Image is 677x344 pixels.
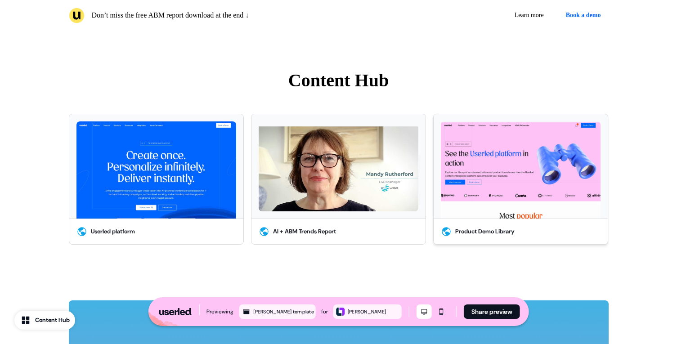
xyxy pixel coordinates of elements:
div: AI + ABM Trends Report [273,227,336,236]
button: Share preview [464,304,520,319]
div: [PERSON_NAME] template [253,308,314,316]
div: for [321,307,328,316]
div: [PERSON_NAME] [348,308,400,316]
button: Userled platform Userled platform [69,114,244,245]
img: 2025 AI + ABM Trends | Userled [259,121,418,211]
button: Book a demo [558,7,609,23]
p: Content Hub [69,67,609,94]
div: Previewing [206,307,233,316]
p: Don’t miss the free ABM report download at the end ↓ [92,10,249,21]
div: Userled platform [91,227,135,236]
div: Product Demo Library [455,227,515,236]
a: Learn more [507,7,551,23]
img: Product Demo Library | Userled [441,121,601,219]
button: Content Hub [14,311,75,330]
button: 2025 AI + ABM Trends | UserledAI + ABM Trends Report [251,114,426,245]
button: Product Demo Library | UserledProduct Demo Library [433,114,608,245]
button: Mobile mode [434,304,449,319]
button: Desktop mode [417,304,432,319]
img: Userled platform [76,121,236,219]
div: Content Hub [35,316,70,325]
